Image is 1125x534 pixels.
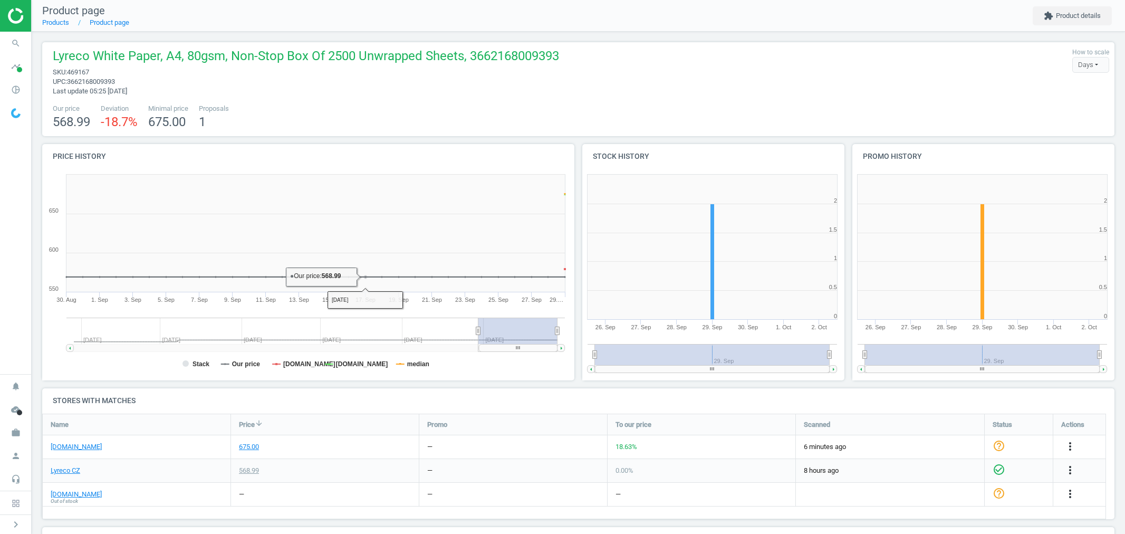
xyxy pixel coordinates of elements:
img: wGWNvw8QSZomAAAAABJRU5ErkJggg== [11,108,21,118]
tspan: 28. Sep [667,324,687,330]
i: notifications [6,376,26,396]
a: [DOMAIN_NAME] [51,442,102,452]
a: Product page [90,18,129,26]
tspan: 29. Sep [703,324,723,330]
tspan: 7. Sep [191,297,208,303]
span: Proposals [199,104,229,113]
tspan: median [407,360,429,368]
label: How to scale [1072,48,1109,57]
span: 3662168009393 [67,78,115,85]
img: ajHJNr6hYgQAAAAASUVORK5CYII= [8,8,83,24]
tspan: 2. Oct [812,324,827,330]
text: 0.5 [829,284,837,290]
tspan: 30. Sep [738,324,758,330]
tspan: [DOMAIN_NAME] [283,360,335,368]
button: more_vert [1064,488,1076,501]
i: help_outline [993,439,1005,452]
span: sku : [53,68,67,76]
text: 0.5 [1099,284,1107,290]
div: — [239,490,244,499]
span: Lyreco White Paper, A4, 80gsm, Non-Stop Box Of 2500 Unwrapped Sheets, 3662168009393 [53,47,559,68]
h4: Promo history [852,144,1114,169]
tspan: 27. Sep [901,324,921,330]
a: Products [42,18,69,26]
button: chevron_right [3,518,29,531]
tspan: 1. Oct [1046,324,1061,330]
span: Last update 05:25 [DATE] [53,87,127,95]
div: — [427,466,432,475]
text: 0 [834,313,837,319]
span: Product page [42,4,105,17]
span: upc : [53,78,67,85]
i: work [6,423,26,443]
tspan: 1. Sep [91,297,108,303]
tspan: 26. Sep [866,324,886,330]
tspan: 21. Sep [422,297,442,303]
i: help_outline [993,487,1005,499]
span: Scanned [804,419,830,429]
span: Deviation [101,104,138,113]
tspan: 9. Sep [224,297,241,303]
span: 18.63 % [616,443,637,451]
text: 0 [1104,313,1107,319]
i: person [6,446,26,466]
div: — [427,490,432,499]
tspan: 13. Sep [289,297,309,303]
tspan: 15. Sep [322,297,342,303]
text: 1 [1104,255,1107,261]
span: 469167 [67,68,89,76]
tspan: 30. Sep [1008,324,1028,330]
span: Promo [427,419,447,429]
i: cloud_done [6,399,26,419]
tspan: 1. Oct [776,324,791,330]
text: 2 [834,197,837,204]
tspan: 2. Oct [1082,324,1097,330]
button: more_vert [1064,440,1076,454]
text: 550 [49,285,59,292]
tspan: 28. Sep [937,324,957,330]
h4: Stores with matches [42,388,1114,413]
tspan: Stack [193,360,209,368]
tspan: [DOMAIN_NAME] [336,360,388,368]
span: Our price [53,104,90,113]
i: search [6,33,26,53]
i: chevron_right [9,518,22,531]
tspan: 26. Sep [595,324,616,330]
tspan: 3. Sep [124,297,141,303]
tspan: 17. Sep [355,297,376,303]
a: [DOMAIN_NAME] [51,490,102,499]
text: 600 [49,246,59,253]
a: Lyreco CZ [51,466,80,475]
tspan: 27. Sep [631,324,651,330]
div: — [616,490,621,499]
div: Days [1072,57,1109,73]
text: 1 [834,255,837,261]
span: Minimal price [148,104,188,113]
text: 650 [49,207,59,214]
tspan: 27. Sep [522,297,542,303]
iframe: Intercom live chat [1081,498,1107,523]
i: pie_chart_outlined [6,80,26,100]
text: 1.5 [1099,226,1107,233]
span: 568.99 [53,115,90,129]
tspan: 19. Sep [389,297,409,303]
i: arrow_downward [255,419,263,427]
button: more_vert [1064,464,1076,478]
tspan: 29.… [550,297,563,303]
h4: Stock history [582,144,844,169]
i: timeline [6,56,26,77]
text: 1.5 [829,226,837,233]
div: 675.00 [239,442,259,452]
span: To our price [616,419,651,429]
text: 2 [1104,197,1107,204]
tspan: 25. Sep [488,297,508,303]
i: more_vert [1064,488,1076,500]
button: extensionProduct details [1033,6,1112,25]
tspan: Our price [232,360,261,368]
div: 568.99 [239,466,259,475]
span: Name [51,419,69,429]
div: — [427,442,432,452]
span: Price [239,419,255,429]
span: Out of stock [51,498,78,505]
span: 0.00 % [616,466,633,474]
